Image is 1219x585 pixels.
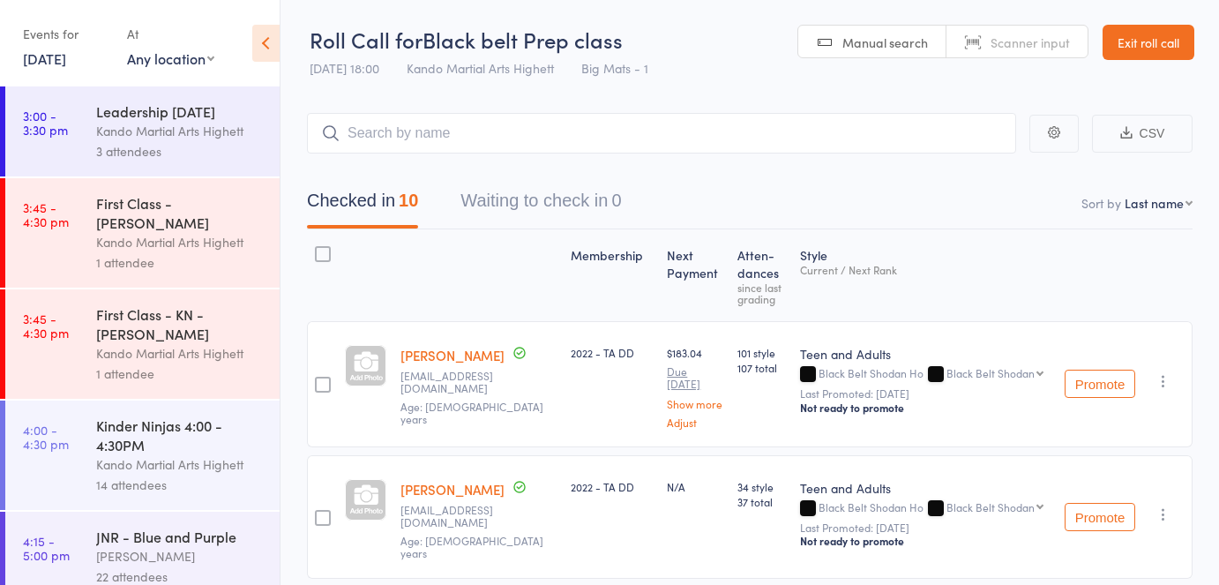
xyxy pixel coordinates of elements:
[127,19,214,49] div: At
[5,178,280,288] a: 3:45 -4:30 pmFirst Class - [PERSON_NAME]Kando Martial Arts Highett1 attendee
[5,401,280,510] a: 4:00 -4:30 pmKinder Ninjas 4:00 - 4:30PMKando Martial Arts Highett14 attendees
[23,423,69,451] time: 4:00 - 4:30 pm
[23,49,66,68] a: [DATE]
[310,25,423,54] span: Roll Call for
[96,416,265,454] div: Kinder Ninjas 4:00 - 4:30PM
[800,264,1051,275] div: Current / Next Rank
[23,534,70,562] time: 4:15 - 5:00 pm
[96,121,265,141] div: Kando Martial Arts Highett
[800,387,1051,400] small: Last Promoted: [DATE]
[23,311,69,340] time: 3:45 - 4:30 pm
[96,141,265,161] div: 3 attendees
[842,34,928,51] span: Manual search
[96,454,265,475] div: Kando Martial Arts Highett
[571,345,653,360] div: 2022 - TA DD
[737,281,786,304] div: since last grading
[737,345,786,360] span: 101 style
[611,191,621,210] div: 0
[96,193,265,232] div: First Class - [PERSON_NAME]
[800,345,1051,363] div: Teen and Adults
[460,182,621,229] button: Waiting to check in0
[23,19,109,49] div: Events for
[400,346,505,364] a: [PERSON_NAME]
[5,289,280,399] a: 3:45 -4:30 pmFirst Class - KN - [PERSON_NAME]Kando Martial Arts Highett1 attendee
[737,479,786,494] span: 34 style
[667,365,722,391] small: Due [DATE]
[800,534,1051,548] div: Not ready to promote
[667,479,722,494] div: N/A
[96,101,265,121] div: Leadership [DATE]
[667,416,722,428] a: Adjust
[800,521,1051,534] small: Last Promoted: [DATE]
[407,59,554,77] span: Kando Martial Arts Highett
[96,546,265,566] div: [PERSON_NAME]
[310,59,379,77] span: [DATE] 18:00
[400,370,557,395] small: andybarlow43@gmail.com
[1103,25,1194,60] a: Exit roll call
[793,237,1058,313] div: Style
[660,237,729,313] div: Next Payment
[737,494,786,509] span: 37 total
[946,501,1035,513] div: Black Belt Shodan
[800,367,1051,382] div: Black Belt Shodan Ho
[667,398,722,409] a: Show more
[399,191,418,210] div: 10
[946,367,1035,379] div: Black Belt Shodan
[23,200,69,229] time: 3:45 - 4:30 pm
[1065,503,1135,531] button: Promote
[5,86,280,176] a: 3:00 -3:30 pmLeadership [DATE]Kando Martial Arts Highett3 attendees
[96,475,265,495] div: 14 attendees
[800,479,1051,497] div: Teen and Adults
[1092,115,1193,153] button: CSV
[96,252,265,273] div: 1 attendee
[1081,194,1121,212] label: Sort by
[400,533,543,560] span: Age: [DEMOGRAPHIC_DATA] years
[423,25,623,54] span: Black belt Prep class
[96,343,265,364] div: Kando Martial Arts Highett
[564,237,660,313] div: Membership
[730,237,793,313] div: Atten­dances
[1065,370,1135,398] button: Promote
[400,480,505,499] a: [PERSON_NAME]
[96,304,265,343] div: First Class - KN - [PERSON_NAME]
[800,501,1051,516] div: Black Belt Shodan Ho
[307,113,1016,154] input: Search by name
[800,401,1051,415] div: Not ready to promote
[400,399,543,426] span: Age: [DEMOGRAPHIC_DATA] years
[991,34,1070,51] span: Scanner input
[581,59,648,77] span: Big Mats - 1
[1125,194,1184,212] div: Last name
[23,109,68,137] time: 3:00 - 3:30 pm
[737,360,786,375] span: 107 total
[96,364,265,384] div: 1 attendee
[667,345,722,428] div: $183.04
[400,504,557,529] small: barlowdavid@outlook.com
[96,232,265,252] div: Kando Martial Arts Highett
[307,182,418,229] button: Checked in10
[571,479,653,494] div: 2022 - TA DD
[96,527,265,546] div: JNR - Blue and Purple
[127,49,214,68] div: Any location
